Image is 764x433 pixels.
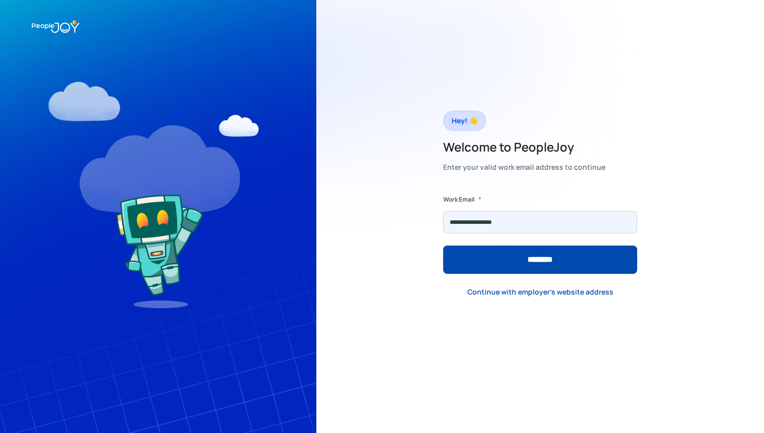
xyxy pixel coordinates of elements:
[443,195,474,205] label: Work Email
[467,287,613,297] div: Continue with employer's website address
[443,195,637,274] form: Form
[443,160,605,174] div: Enter your valid work email address to continue
[459,281,622,302] a: Continue with employer's website address
[452,114,478,128] div: Hey! 👋
[443,139,605,155] h2: Welcome to PeopleJoy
